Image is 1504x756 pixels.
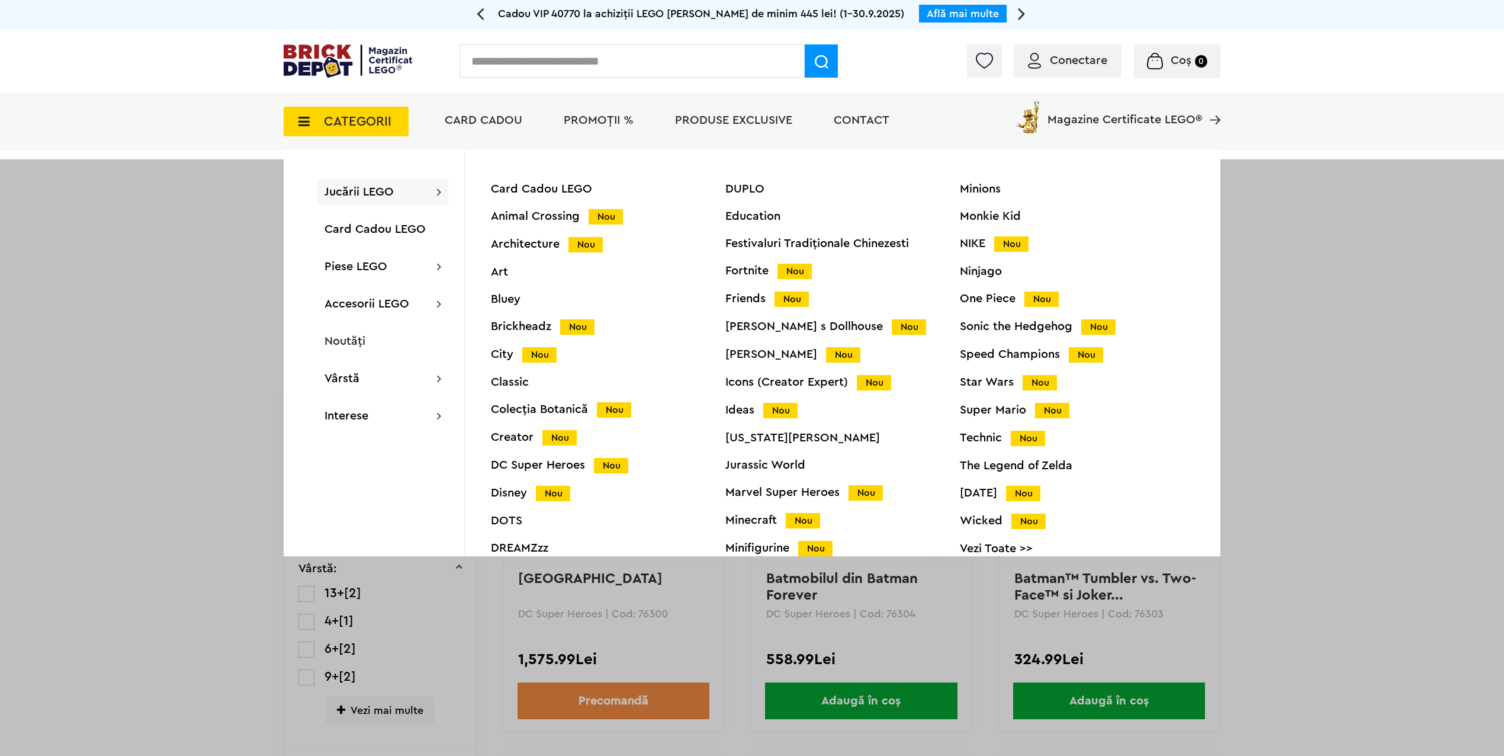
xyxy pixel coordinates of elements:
span: Cadou VIP 40770 la achiziții LEGO [PERSON_NAME] de minim 445 lei! (1-30.9.2025) [498,8,904,19]
a: Card Cadou [445,114,522,126]
a: PROMOȚII % [564,114,634,126]
a: Magazine Certificate LEGO® [1202,98,1220,110]
a: Conectare [1028,55,1107,66]
a: Află mai multe [927,8,999,19]
span: CATEGORII [324,115,391,128]
a: Contact [834,114,889,126]
small: 0 [1195,55,1207,68]
a: Produse exclusive [675,114,792,126]
span: Magazine Certificate LEGO® [1047,98,1202,126]
span: Conectare [1050,55,1107,66]
span: Coș [1171,55,1191,66]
